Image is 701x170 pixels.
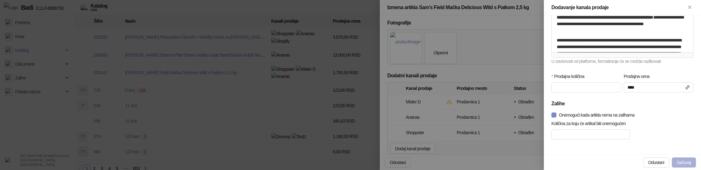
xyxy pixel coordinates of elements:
div: Dodavanje kanala prodaje [551,4,686,11]
button: Odustani [643,157,669,167]
label: Prodajna cena [624,73,654,80]
div: U zavisnosti od platforme, formatiranje će se možda razlikovati [551,58,693,65]
label: Prodajna količina [551,73,588,80]
button: Sačuvaj [672,157,696,167]
input: Prodajna količina [552,83,621,92]
input: Količina za koju će artikal biti onemogućen [552,130,630,139]
span: Onemogući kada artikla nema na zalihama [556,112,637,118]
label: Količina za koju će artikal biti onemogućen [551,120,630,127]
button: Zatvori [686,4,693,11]
h5: Zalihe [551,100,693,107]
